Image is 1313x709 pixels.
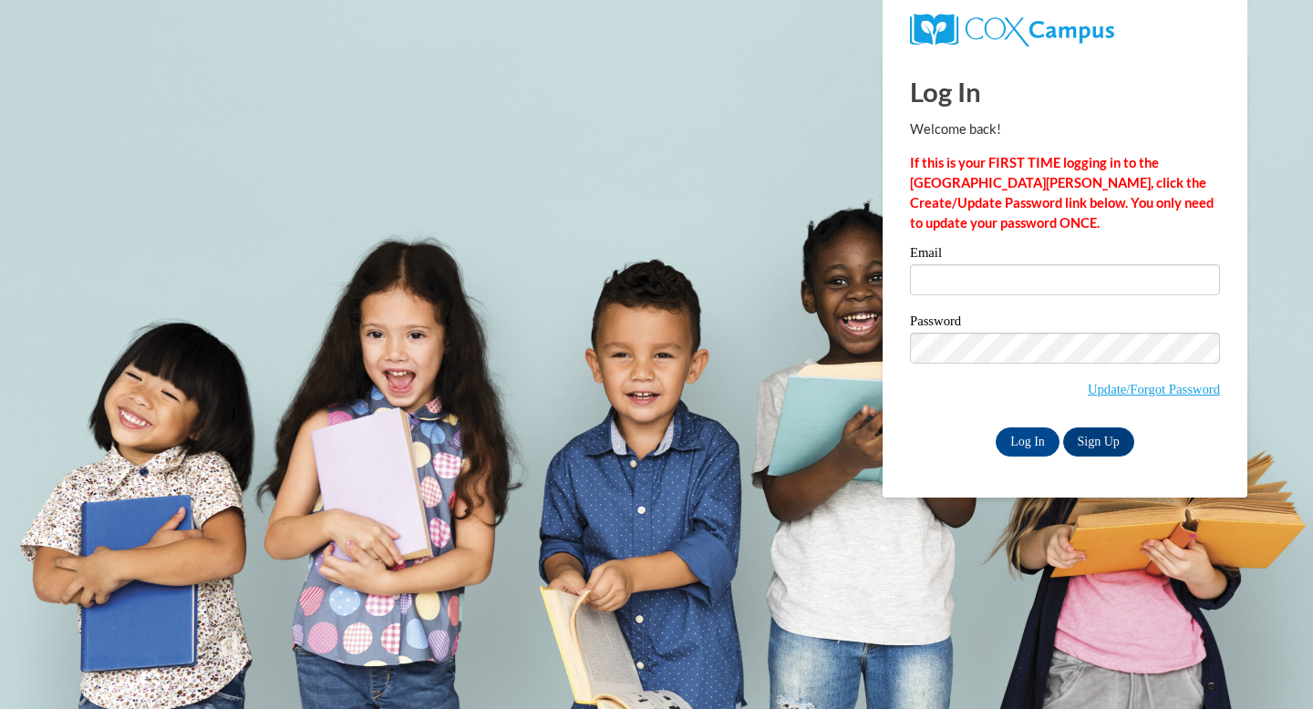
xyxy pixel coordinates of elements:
[1063,427,1134,457] a: Sign Up
[910,14,1114,46] img: COX Campus
[910,73,1220,110] h1: Log In
[910,314,1220,333] label: Password
[910,246,1220,264] label: Email
[910,14,1220,46] a: COX Campus
[1088,382,1220,396] a: Update/Forgot Password
[996,427,1060,457] input: Log In
[910,119,1220,139] p: Welcome back!
[910,155,1214,231] strong: If this is your FIRST TIME logging in to the [GEOGRAPHIC_DATA][PERSON_NAME], click the Create/Upd...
